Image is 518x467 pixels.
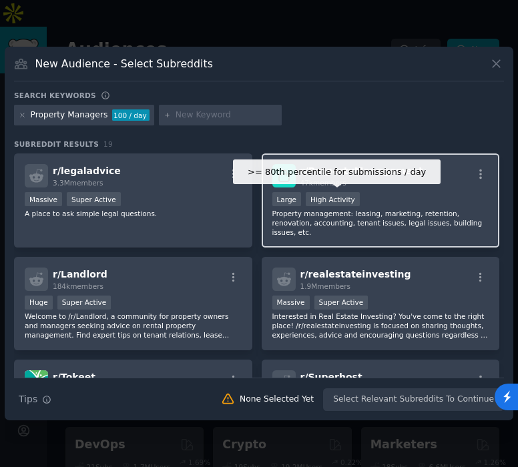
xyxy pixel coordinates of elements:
span: r/ realestateinvesting [300,269,411,280]
span: 184k members [53,282,103,290]
p: Welcome to /r/Landlord, a community for property owners and managers seeking advice on rental pro... [25,312,242,340]
div: Huge [25,296,53,310]
h3: New Audience - Select Subreddits [35,57,213,71]
span: 19 [103,140,113,148]
span: 1.9M members [300,282,351,290]
span: r/ Superhost [300,372,362,382]
img: PropertyManagement [272,164,296,187]
p: Interested in Real Estate Investing? You've come to the right place! /r/realestateinvesting is fo... [272,312,489,340]
span: 47k members [300,179,346,187]
span: r/ Tokeet [53,372,95,382]
div: Large [272,192,302,206]
p: Property management: leasing, marketing, retention, renovation, accounting, tenant issues, legal ... [272,209,489,237]
input: New Keyword [176,109,277,121]
div: Property Managers [31,109,108,121]
div: None Selected Yet [240,394,314,406]
span: r/ Landlord [53,269,107,280]
h3: Search keywords [14,91,96,100]
div: Super Active [57,296,111,310]
div: Massive [272,296,310,310]
span: 3.3M members [53,179,103,187]
div: 100 / day [112,109,150,121]
div: Super Active [314,296,368,310]
img: Tokeet [25,370,48,394]
span: r/ PropertyManagement [300,165,423,176]
button: Tips [14,388,56,411]
p: A place to ask simple legal questions. [25,209,242,218]
span: r/ legaladvice [53,165,121,176]
span: Tips [19,392,37,406]
div: Massive [25,192,62,206]
div: High Activity [306,192,360,206]
span: Subreddit Results [14,139,99,149]
div: Super Active [67,192,121,206]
